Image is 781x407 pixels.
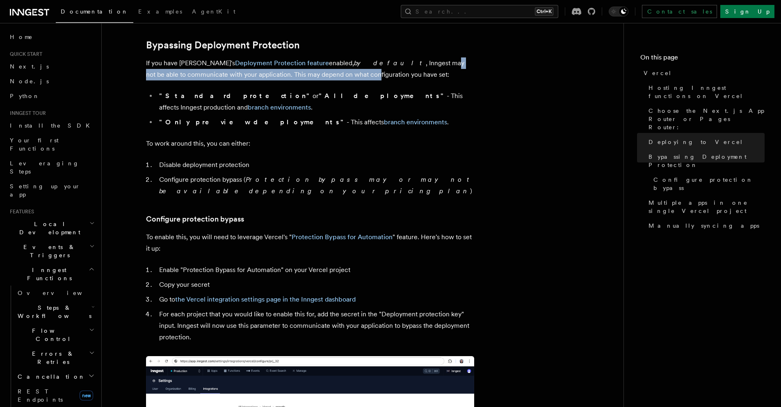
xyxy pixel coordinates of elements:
[7,266,89,282] span: Inngest Functions
[14,327,89,343] span: Flow Control
[10,93,40,99] span: Python
[640,66,765,80] a: Vercel
[14,323,96,346] button: Flow Control
[157,264,474,276] li: Enable "Protection Bypass for Automation" on your Vercel project
[7,220,89,236] span: Local Development
[56,2,133,23] a: Documentation
[10,63,49,70] span: Next.js
[649,199,765,215] span: Multiple apps in one single Vercel project
[720,5,774,18] a: Sign Up
[653,176,765,192] span: Configure protection bypass
[146,57,474,80] p: If you have [PERSON_NAME]'s enabled, , Inngest may not be able to communicate with your applicati...
[14,373,85,381] span: Cancellation
[175,295,356,303] a: the Vercel integration settings page in the Inngest dashboard
[645,135,765,149] a: Deploying to Vercel
[138,8,182,15] span: Examples
[146,39,300,51] a: Bypassing Deployment Protection
[645,218,765,233] a: Manually syncing apps
[7,133,96,156] a: Your first Functions
[18,388,63,403] span: REST Endpoints
[157,117,474,128] li: - This affects .
[401,5,558,18] button: Search...Ctrl+K
[80,391,93,400] span: new
[157,159,474,171] li: Disable deployment protection
[609,7,628,16] button: Toggle dark mode
[10,78,49,85] span: Node.js
[14,304,91,320] span: Steps & Workflows
[640,53,765,66] h4: On this page
[14,346,96,369] button: Errors & Retries
[10,122,95,129] span: Install the SDK
[645,80,765,103] a: Hosting Inngest functions on Vercel
[7,89,96,103] a: Python
[650,172,765,195] a: Configure protection bypass
[10,33,33,41] span: Home
[7,74,96,89] a: Node.js
[7,240,96,263] button: Events & Triggers
[645,149,765,172] a: Bypassing Deployment Protection
[248,103,311,111] a: branch environments
[642,5,717,18] a: Contact sales
[157,279,474,290] li: Copy your secret
[157,174,474,197] li: Configure protection bypass ( )
[157,90,474,113] li: or - This affects Inngest production and .
[7,156,96,179] a: Leveraging Steps
[146,213,244,225] a: Configure protection bypass
[645,103,765,135] a: Choose the Next.js App Router or Pages Router:
[319,92,447,100] strong: "All deployments"
[146,231,474,254] p: To enable this, you will need to leverage Vercel's " " feature. Here's how to set it up:
[644,69,672,77] span: Vercel
[7,263,96,286] button: Inngest Functions
[354,59,426,67] em: by default
[10,160,79,175] span: Leveraging Steps
[14,286,96,300] a: Overview
[14,369,96,384] button: Cancellation
[7,110,46,117] span: Inngest tour
[14,384,96,407] a: REST Endpointsnew
[14,350,89,366] span: Errors & Retries
[7,59,96,74] a: Next.js
[10,183,80,198] span: Setting up your app
[157,294,474,305] li: Go to
[14,300,96,323] button: Steps & Workflows
[649,107,765,131] span: Choose the Next.js App Router or Pages Router:
[61,8,128,15] span: Documentation
[159,118,347,126] strong: "Only preview deployments"
[649,138,743,146] span: Deploying to Vercel
[7,179,96,202] a: Setting up your app
[157,309,474,343] li: For each project that you would like to enable this for, add the secret in the "Deployment protec...
[649,84,765,100] span: Hosting Inngest functions on Vercel
[7,243,89,259] span: Events & Triggers
[7,51,42,57] span: Quick start
[18,290,102,296] span: Overview
[7,208,34,215] span: Features
[535,7,553,16] kbd: Ctrl+K
[187,2,240,22] a: AgentKit
[159,176,473,195] em: Protection bypass may or may not be available depending on your pricing plan
[649,153,765,169] span: Bypassing Deployment Protection
[384,118,447,126] a: branch environments
[292,233,393,241] a: Protection Bypass for Automation
[192,8,235,15] span: AgentKit
[10,137,59,152] span: Your first Functions
[146,138,474,149] p: To work around this, you can either:
[7,118,96,133] a: Install the SDK
[7,217,96,240] button: Local Development
[235,59,329,67] a: Deployment Protection feature
[645,195,765,218] a: Multiple apps in one single Vercel project
[7,30,96,44] a: Home
[159,92,313,100] strong: "Standard protection"
[649,222,759,230] span: Manually syncing apps
[133,2,187,22] a: Examples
